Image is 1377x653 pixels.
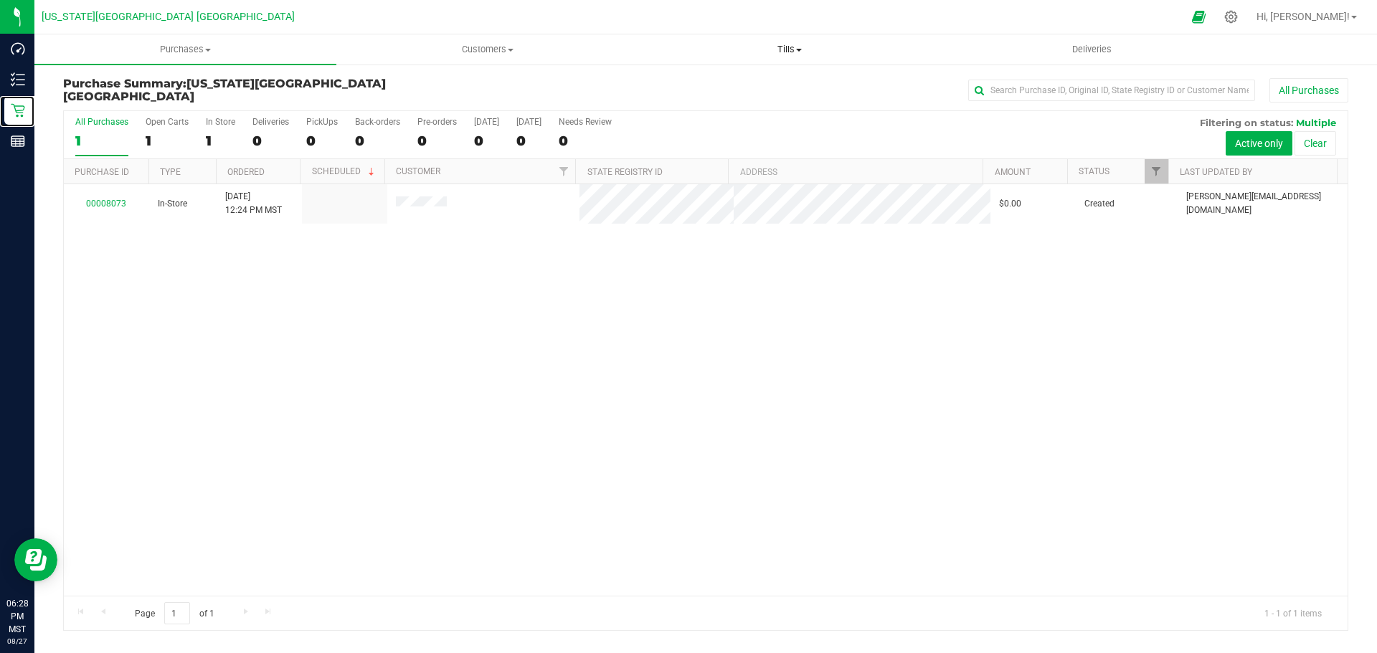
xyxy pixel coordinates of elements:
[1269,78,1348,103] button: All Purchases
[75,133,128,149] div: 1
[638,34,940,65] a: Tills
[968,80,1255,101] input: Search Purchase ID, Original ID, State Registry ID or Customer Name...
[11,103,25,118] inline-svg: Retail
[42,11,295,23] span: [US_STATE][GEOGRAPHIC_DATA] [GEOGRAPHIC_DATA]
[11,72,25,87] inline-svg: Inventory
[34,43,336,56] span: Purchases
[474,133,499,149] div: 0
[516,117,541,127] div: [DATE]
[1145,159,1168,183] a: Filter
[206,117,235,127] div: In Store
[1295,131,1336,156] button: Clear
[34,34,336,65] a: Purchases
[306,117,338,127] div: PickUps
[312,166,377,176] a: Scheduled
[123,602,226,624] span: Page of 1
[158,197,187,211] span: In-Store
[75,167,129,177] a: Purchase ID
[14,538,57,581] iframe: Resource center
[6,636,28,647] p: 08/27
[639,43,940,56] span: Tills
[164,602,190,624] input: 1
[160,167,181,177] a: Type
[995,167,1031,177] a: Amount
[252,133,289,149] div: 0
[417,133,457,149] div: 0
[355,133,400,149] div: 0
[728,159,983,184] th: Address
[1183,3,1215,31] span: Open Ecommerce Menu
[11,134,25,148] inline-svg: Reports
[1222,10,1240,24] div: Manage settings
[1079,166,1109,176] a: Status
[6,597,28,636] p: 06:28 PM MST
[396,166,440,176] a: Customer
[587,167,663,177] a: State Registry ID
[355,117,400,127] div: Back-orders
[559,117,612,127] div: Needs Review
[63,77,491,103] h3: Purchase Summary:
[1226,131,1292,156] button: Active only
[306,133,338,149] div: 0
[11,42,25,56] inline-svg: Dashboard
[552,159,575,183] a: Filter
[1296,117,1336,128] span: Multiple
[1253,602,1333,624] span: 1 - 1 of 1 items
[1257,11,1350,22] span: Hi, [PERSON_NAME]!
[252,117,289,127] div: Deliveries
[227,167,265,177] a: Ordered
[1186,190,1339,217] span: [PERSON_NAME][EMAIL_ADDRESS][DOMAIN_NAME]
[146,133,189,149] div: 1
[63,77,386,103] span: [US_STATE][GEOGRAPHIC_DATA] [GEOGRAPHIC_DATA]
[1200,117,1293,128] span: Filtering on status:
[1180,167,1252,177] a: Last Updated By
[417,117,457,127] div: Pre-orders
[206,133,235,149] div: 1
[225,190,282,217] span: [DATE] 12:24 PM MST
[516,133,541,149] div: 0
[941,34,1243,65] a: Deliveries
[559,133,612,149] div: 0
[75,117,128,127] div: All Purchases
[999,197,1021,211] span: $0.00
[337,43,638,56] span: Customers
[1053,43,1131,56] span: Deliveries
[146,117,189,127] div: Open Carts
[86,199,126,209] a: 00008073
[474,117,499,127] div: [DATE]
[1084,197,1115,211] span: Created
[336,34,638,65] a: Customers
